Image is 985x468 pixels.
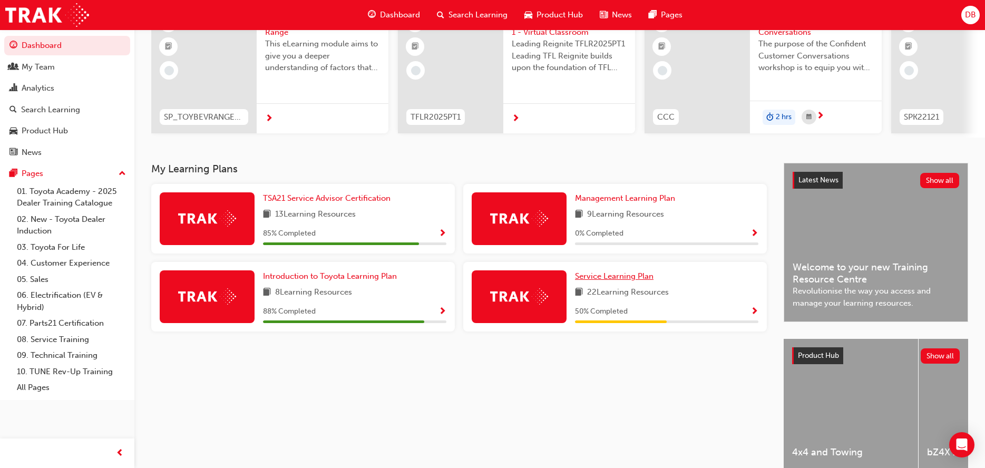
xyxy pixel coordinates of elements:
span: up-icon [119,167,126,181]
span: Show Progress [750,307,758,317]
span: This eLearning module aims to give you a deeper understanding of factors that influence driving r... [265,38,380,74]
a: All Pages [13,379,130,396]
span: book-icon [263,208,271,221]
img: Trak [490,210,548,227]
a: Management Learning Plan [575,192,679,204]
a: search-iconSearch Learning [428,4,516,26]
a: Dashboard [4,36,130,55]
span: TFLR2025PT1 [411,111,461,123]
a: Analytics [4,79,130,98]
img: Trak [178,210,236,227]
span: news-icon [600,8,608,22]
span: Leading Reignite TFLR2025PT1 Leading TFL Reignite builds upon the foundation of TFL Reignite, rea... [512,38,627,74]
div: Search Learning [21,104,80,116]
div: News [22,147,42,159]
a: guage-iconDashboard [359,4,428,26]
span: 4x4 and Towing [792,446,910,459]
span: learningRecordVerb_NONE-icon [904,66,914,75]
a: 06. Electrification (EV & Hybrid) [13,287,130,315]
a: 05. Sales [13,271,130,288]
span: booktick-icon [905,40,912,54]
span: DB [965,9,976,21]
span: 85 % Completed [263,228,316,240]
span: Show Progress [438,307,446,317]
span: guage-icon [368,8,376,22]
button: Pages [4,164,130,183]
button: DB [961,6,980,24]
span: prev-icon [116,447,124,460]
span: 2 hrs [776,111,792,123]
button: Show all [921,348,960,364]
span: Introduction to Toyota Learning Plan [263,271,397,281]
span: 22 Learning Resources [587,286,669,299]
span: Latest News [798,175,838,184]
span: pages-icon [9,169,17,179]
a: Latest NewsShow all [793,172,959,189]
span: guage-icon [9,41,17,51]
a: SP_TOYBEVRANGE_ELToyota Electrified - EV RangeThis eLearning module aims to give you a deeper und... [151,6,388,133]
span: book-icon [575,208,583,221]
button: Show all [920,173,960,188]
span: Show Progress [438,229,446,239]
button: Show Progress [438,305,446,318]
span: car-icon [524,8,532,22]
a: 10. TUNE Rev-Up Training [13,364,130,380]
a: 09. Technical Training [13,347,130,364]
a: 240CCCConfident Customer ConversationsThe purpose of the Confident Customer Conversations worksho... [645,6,882,133]
a: Introduction to Toyota Learning Plan [263,270,401,282]
span: chart-icon [9,84,17,93]
div: Product Hub [22,125,68,137]
span: 8 Learning Resources [275,286,352,299]
a: Product HubShow all [792,347,960,364]
span: book-icon [263,286,271,299]
span: booktick-icon [412,40,419,54]
span: 88 % Completed [263,306,316,318]
span: Product Hub [537,9,583,21]
a: 02. New - Toyota Dealer Induction [13,211,130,239]
a: 04. Customer Experience [13,255,130,271]
a: Search Learning [4,100,130,120]
span: calendar-icon [806,111,812,124]
img: Trak [490,288,548,305]
span: SP_TOYBEVRANGE_EL [164,111,244,123]
button: Show Progress [750,305,758,318]
img: Trak [5,3,89,27]
span: booktick-icon [165,40,172,54]
span: learningRecordVerb_NONE-icon [658,66,667,75]
span: The purpose of the Confident Customer Conversations workshop is to equip you with tools to commun... [758,38,873,74]
span: Dashboard [380,9,420,21]
span: learningRecordVerb_NONE-icon [411,66,421,75]
a: Latest NewsShow allWelcome to your new Training Resource CentreRevolutionise the way you access a... [784,163,968,322]
span: car-icon [9,126,17,136]
button: DashboardMy TeamAnalyticsSearch LearningProduct HubNews [4,34,130,164]
span: book-icon [575,286,583,299]
a: Product Hub [4,121,130,141]
span: 13 Learning Resources [275,208,356,221]
a: TFLR2025PT1Leading Reignite Part 1 - Virtual ClassroomLeading Reignite TFLR2025PT1 Leading TFL Re... [398,6,635,133]
span: Management Learning Plan [575,193,675,203]
span: pages-icon [649,8,657,22]
a: My Team [4,57,130,77]
span: search-icon [9,105,17,115]
img: Trak [178,288,236,305]
span: 9 Learning Resources [587,208,664,221]
span: 0 % Completed [575,228,623,240]
span: Search Learning [448,9,508,21]
div: Open Intercom Messenger [949,432,974,457]
span: people-icon [9,63,17,72]
button: Show Progress [750,227,758,240]
a: 03. Toyota For Life [13,239,130,256]
span: CCC [657,111,675,123]
span: Revolutionise the way you access and manage your learning resources. [793,285,959,309]
a: 01. Toyota Academy - 2025 Dealer Training Catalogue [13,183,130,211]
span: Welcome to your new Training Resource Centre [793,261,959,285]
a: pages-iconPages [640,4,691,26]
div: Pages [22,168,43,180]
span: 50 % Completed [575,306,628,318]
span: Show Progress [750,229,758,239]
span: Product Hub [798,351,839,360]
span: next-icon [816,112,824,121]
span: News [612,9,632,21]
